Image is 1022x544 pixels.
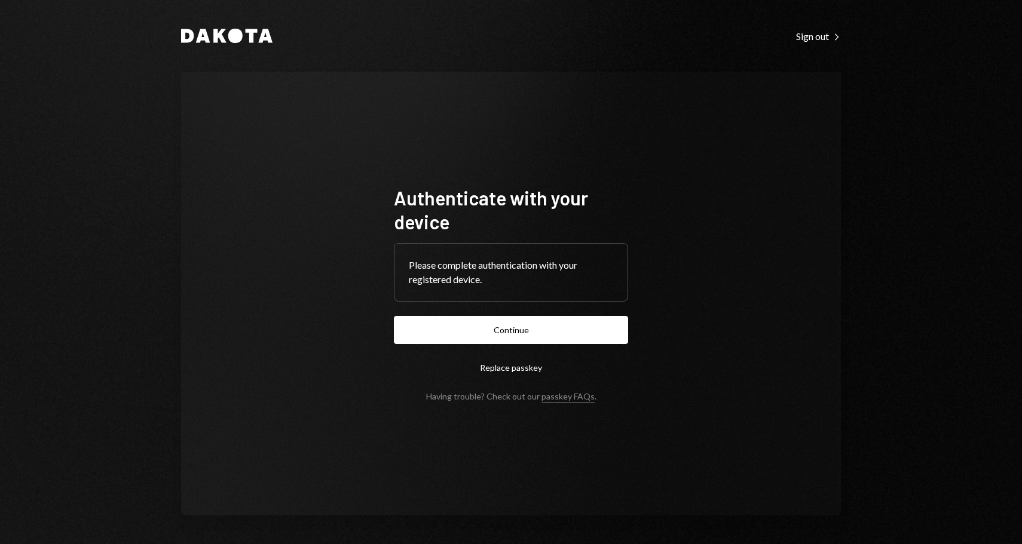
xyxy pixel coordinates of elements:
[796,29,841,42] a: Sign out
[409,258,613,287] div: Please complete authentication with your registered device.
[394,186,628,233] h1: Authenticate with your device
[426,391,596,401] div: Having trouble? Check out our .
[394,354,628,382] button: Replace passkey
[796,30,841,42] div: Sign out
[394,316,628,344] button: Continue
[541,391,595,402] a: passkey FAQs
